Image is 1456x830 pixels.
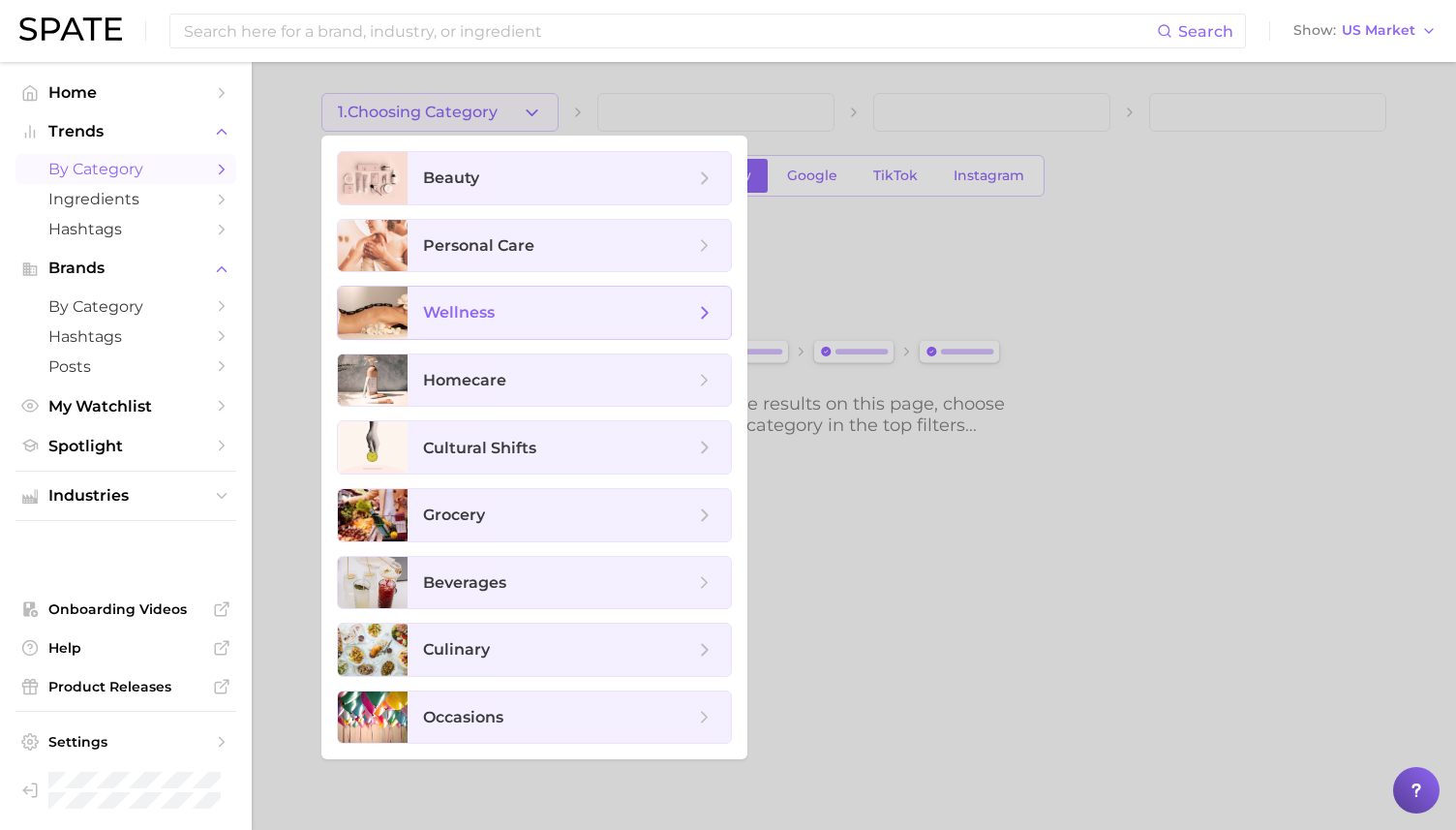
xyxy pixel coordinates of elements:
span: Trends [48,123,203,140]
span: Onboarding Videos [48,600,203,618]
span: Hashtags [48,220,203,238]
span: by Category [48,160,203,178]
span: by Category [48,297,203,316]
span: Home [48,83,203,102]
span: cultural shifts [423,439,536,457]
a: Spotlight [15,431,236,461]
span: wellness [423,303,495,322]
a: Posts [15,352,236,382]
span: My Watchlist [48,397,203,415]
span: Settings [48,733,203,751]
span: beverages [423,573,506,592]
ul: 1.Choosing Category [321,136,747,759]
a: Hashtags [15,214,236,244]
a: Product Releases [15,672,236,701]
span: Ingredients [48,190,203,208]
a: My Watchlist [15,391,236,421]
input: Search here for a brand, industry, or ingredient [182,15,1157,47]
a: Ingredients [15,184,236,214]
button: Trends [15,117,236,146]
a: by Category [15,292,236,322]
span: personal care [423,236,534,255]
span: Industries [48,487,203,505]
a: Home [15,77,236,108]
button: Industries [15,481,236,510]
span: Product Releases [48,678,203,695]
a: Onboarding Videos [15,595,236,624]
span: Show [1293,25,1336,36]
span: Help [48,639,203,657]
span: Spotlight [48,437,203,455]
a: Help [15,633,236,662]
a: by Category [15,154,236,184]
span: grocery [423,506,485,524]
button: Brands [15,254,236,283]
span: US Market [1342,25,1415,36]
span: beauty [423,169,479,187]
span: homecare [423,371,506,389]
img: SPATE [19,17,122,41]
span: Hashtags [48,327,203,346]
span: occasions [423,708,503,726]
a: Hashtags [15,322,236,352]
a: Log out. Currently logged in as Pro User with e-mail spate.pro@test.test. [15,766,236,815]
a: Settings [15,727,236,756]
span: Posts [48,357,203,376]
button: ShowUS Market [1289,18,1441,44]
span: Search [1178,22,1233,41]
span: culinary [423,640,490,659]
span: Brands [48,260,203,277]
